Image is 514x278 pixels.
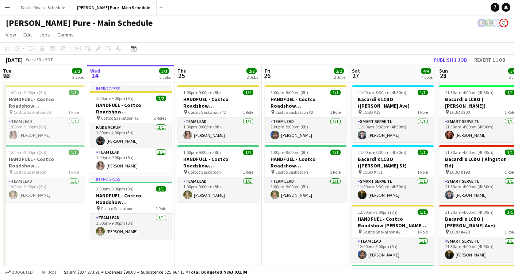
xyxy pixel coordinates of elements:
[156,96,166,101] span: 2/2
[177,145,259,202] app-job-card: 1:00pm-9:00pm (8h)1/1HANDFUEL - Costco Roadshow [GEOGRAPHIC_DATA], [GEOGRAPHIC_DATA] Costco Saska...
[265,177,346,202] app-card-role: Team Lead1/11:00pm-9:00pm (8h)[PERSON_NAME]
[101,115,139,121] span: Costco Saskatoon #2
[352,237,434,262] app-card-role: Team Lead1/112:00pm-8:00pm (8h)[PERSON_NAME]
[183,150,221,155] span: 1:00pm-9:00pm (8h)
[69,150,79,155] span: 1/1
[14,169,46,175] span: Costco Saskatoon
[351,72,360,80] span: 27
[445,150,494,155] span: 11:30am-4:00pm (4h30m)
[330,150,341,155] span: 1/1
[265,156,346,169] h3: HANDFUEL - Costco Roadshow [GEOGRAPHIC_DATA], [GEOGRAPHIC_DATA]
[450,109,470,115] span: LCBO #200
[177,85,259,142] app-job-card: 1:00pm-9:00pm (8h)1/1HANDFUEL - Costco Roadshow [GEOGRAPHIC_DATA], [GEOGRAPHIC_DATA] Costco Saska...
[352,96,434,109] h3: Bacardi x LCBO ([PERSON_NAME] Ave)
[3,177,85,202] app-card-role: Team Lead1/11:00pm-9:00pm (8h)[PERSON_NAME]
[177,117,259,142] app-card-role: Team Lead1/11:00pm-9:00pm (8h)[PERSON_NAME]
[177,96,259,109] h3: HANDFUEL - Costco Roadshow [GEOGRAPHIC_DATA], [GEOGRAPHIC_DATA]
[352,145,434,202] app-job-card: 11:00am-3:30pm (4h30m)1/1Bacardi x LCBO ([PERSON_NAME] St) LCBO #7511 RoleSmart Serve TL1/111:00a...
[90,85,172,173] app-job-card: In progress1:00pm-9:00pm (8h)2/2HANDFUEL - Costco Roadshow [GEOGRAPHIC_DATA], [GEOGRAPHIC_DATA] C...
[6,31,16,38] span: View
[352,177,434,202] app-card-role: Smart Serve TL1/111:00am-3:30pm (4h30m)[PERSON_NAME]
[431,55,470,65] button: Publish 1 job
[499,19,508,27] app-user-avatar: Tifany Scifo
[445,90,494,95] span: 11:30am-4:00pm (4h30m)
[24,57,42,62] span: Week 39
[246,68,257,74] span: 2/2
[417,169,428,175] span: 1 Role
[330,169,341,175] span: 1 Role
[90,102,172,115] h3: HANDFUEL - Costco Roadshow [GEOGRAPHIC_DATA], [GEOGRAPHIC_DATA]
[90,176,172,182] div: In progress
[89,72,100,80] span: 24
[3,30,19,39] a: View
[101,206,134,211] span: Costco Saskatoon
[265,85,346,142] app-job-card: 1:00pm-9:00pm (8h)1/1HANDFUEL - Costco Roadshow [GEOGRAPHIC_DATA], [GEOGRAPHIC_DATA] Costco Saska...
[243,150,253,155] span: 1/1
[90,85,172,91] div: In progress
[363,229,400,235] span: Costco Saskatoon #2
[471,55,508,65] button: Revert 1 job
[6,18,153,28] h1: [PERSON_NAME] Pure - Main Schedule
[492,19,501,27] app-user-avatar: Tifany Scifo
[36,30,53,39] a: Jobs
[2,72,11,80] span: 23
[90,148,172,173] app-card-role: Team Lead1/11:00pm-9:00pm (8h)[PERSON_NAME]
[271,90,308,95] span: 1:00pm-9:00pm (8h)
[264,72,271,80] span: 26
[90,214,172,239] app-card-role: Team Lead1/11:00pm-9:00pm (8h)[PERSON_NAME]
[352,216,434,229] h3: HANDFUEL - Costco Roadshow [PERSON_NAME], [GEOGRAPHIC_DATA]
[330,109,341,115] span: 1 Role
[418,150,428,155] span: 1/1
[177,156,259,169] h3: HANDFUEL - Costco Roadshow [GEOGRAPHIC_DATA], [GEOGRAPHIC_DATA]
[159,68,169,74] span: 3/3
[39,31,50,38] span: Jobs
[352,85,434,142] app-job-card: 11:00am-3:30pm (4h30m)1/1Bacardi x LCBO ([PERSON_NAME] Ave) LCBO #181 RoleSmart Serve TL1/111:00a...
[421,74,433,80] div: 4 Jobs
[40,269,58,275] span: All jobs
[57,31,74,38] span: Comms
[156,206,166,211] span: 1 Role
[352,117,434,142] app-card-role: Smart Serve TL1/111:00am-3:30pm (4h30m)[PERSON_NAME]
[275,109,313,115] span: Costco Saskatoon #2
[188,109,226,115] span: Costco Saskatoon #2
[23,31,32,38] span: Edit
[363,169,383,175] span: LCBO #751
[90,192,172,205] h3: HANDFUEL - Costco Roadshow [GEOGRAPHIC_DATA], [GEOGRAPHIC_DATA]
[9,150,46,155] span: 1:00pm-9:00pm (8h)
[265,145,346,202] app-job-card: 1:00pm-9:00pm (8h)1/1HANDFUEL - Costco Roadshow [GEOGRAPHIC_DATA], [GEOGRAPHIC_DATA] Costco Saska...
[72,68,82,74] span: 2/2
[176,72,187,80] span: 25
[358,209,398,215] span: 12:00pm-8:00pm (8h)
[265,117,346,142] app-card-role: Team Lead1/11:00pm-9:00pm (8h)[PERSON_NAME]
[3,145,85,202] app-job-card: 1:00pm-9:00pm (8h)1/1HANDFUEL - Costco Roadshow [GEOGRAPHIC_DATA], [GEOGRAPHIC_DATA] Costco Saska...
[363,109,380,115] span: LCBO #18
[154,115,166,121] span: 2 Roles
[9,90,46,95] span: 1:00pm-9:00pm (8h)
[14,109,51,115] span: Costco Saskatoon #2
[417,109,428,115] span: 1 Role
[352,205,434,262] div: 12:00pm-8:00pm (8h)1/1HANDFUEL - Costco Roadshow [PERSON_NAME], [GEOGRAPHIC_DATA] Costco Saskatoo...
[485,19,494,27] app-user-avatar: Ashleigh Rains
[450,229,470,235] span: LCBO #428
[45,57,53,62] div: EDT
[69,90,79,95] span: 1/1
[352,156,434,169] h3: Bacardi x LCBO ([PERSON_NAME] St)
[3,85,85,142] app-job-card: 1:00pm-9:00pm (8h)1/1HANDFUEL - Costco Roadshow [GEOGRAPHIC_DATA], [GEOGRAPHIC_DATA] Costco Saska...
[64,269,247,275] div: Salary $837 273.91 + Expenses $90.00 + Subsistence $25 667.13 =
[6,56,23,63] div: [DATE]
[352,67,360,74] span: Sat
[417,229,428,235] span: 1 Role
[90,123,172,148] app-card-role: Paid Backup1/11:00pm-4:00pm (3h)[PERSON_NAME]
[421,68,431,74] span: 4/4
[3,156,85,169] h3: HANDFUEL - Costco Roadshow [GEOGRAPHIC_DATA], [GEOGRAPHIC_DATA]
[177,177,259,202] app-card-role: Team Lead1/11:00pm-9:00pm (8h)[PERSON_NAME]
[90,176,172,239] div: In progress1:00pm-9:00pm (8h)1/1HANDFUEL - Costco Roadshow [GEOGRAPHIC_DATA], [GEOGRAPHIC_DATA] C...
[12,270,33,275] span: Budgeted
